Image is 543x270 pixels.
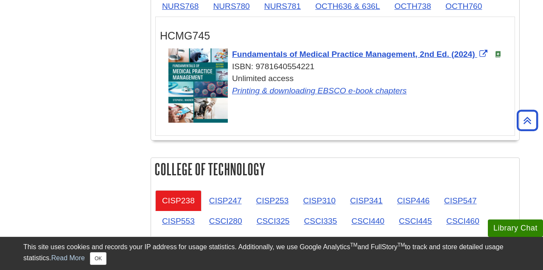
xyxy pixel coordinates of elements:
[397,242,405,248] sup: TM
[202,211,249,231] a: CSCI280
[249,190,296,211] a: CISP253
[232,50,490,59] a: Link opens in new window
[155,231,202,252] a: CSCI678
[90,252,106,265] button: Close
[405,231,455,252] a: GPMT630
[155,211,202,231] a: CISP553
[250,231,301,252] a: GPMT385
[439,211,486,231] a: CSCI460
[350,242,357,248] sup: TM
[232,50,475,59] span: Fundamentals of Medical Practice Management, 2nd Ed. (2024)
[232,86,407,95] a: Link opens in new window
[202,190,249,211] a: CISP247
[488,219,543,237] button: Library Chat
[168,73,510,97] div: Unlimited access
[392,211,439,231] a: CSCI445
[302,231,352,252] a: GPMT400
[23,242,520,265] div: This site uses cookies and records your IP address for usage statistics. Additionally, we use Goo...
[168,61,510,73] div: ISBN: 9781640554221
[168,48,228,123] img: Cover Art
[51,254,85,262] a: Read More
[151,158,519,180] h2: College of Technology
[155,190,202,211] a: CISP238
[495,51,501,58] img: e-Book
[296,190,342,211] a: CISP310
[250,211,297,231] a: CSCI325
[390,190,437,211] a: CISP446
[344,211,391,231] a: CSCI440
[437,190,484,211] a: CISP547
[343,190,389,211] a: CISP341
[160,30,510,42] h3: HCMG745
[456,231,507,252] a: GPMT699
[514,115,541,126] a: Back to Top
[297,211,344,231] a: CSCI335
[203,231,249,252] a: CSCI744
[353,231,404,252] a: GPMT499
